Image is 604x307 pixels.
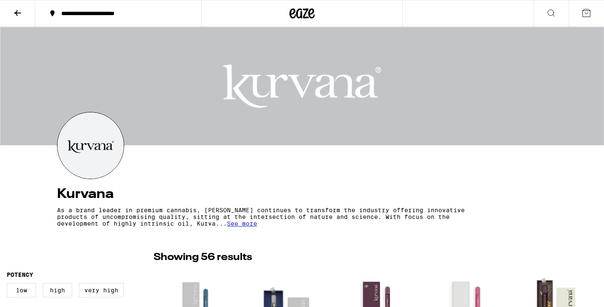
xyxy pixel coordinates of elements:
h4: Kurvana [57,187,547,201]
span: See more [227,220,257,227]
img: Kurvana logo [57,112,124,179]
legend: Potency [7,271,33,278]
p: Showing 56 results [154,250,252,265]
label: High [43,283,72,297]
p: As a brand leader in premium cannabis, [PERSON_NAME] continues to transform the industry offering... [57,207,473,227]
label: Very High [79,283,124,297]
label: Low [7,283,36,297]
